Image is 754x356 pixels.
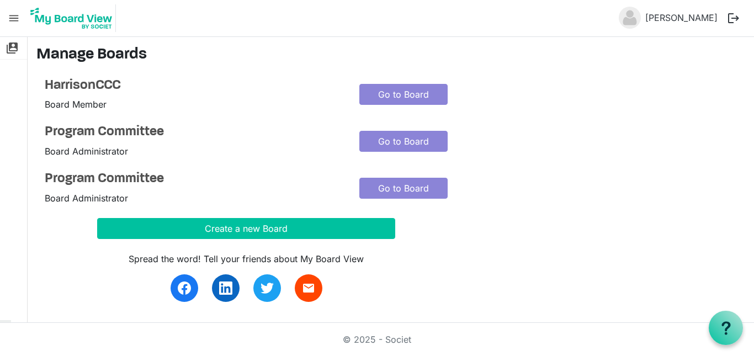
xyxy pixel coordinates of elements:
img: twitter.svg [261,281,274,295]
span: email [302,281,315,295]
img: facebook.svg [178,281,191,295]
img: linkedin.svg [219,281,232,295]
a: [PERSON_NAME] [641,7,722,29]
a: Program Committee [45,171,343,187]
a: Go to Board [359,178,448,199]
a: My Board View Logo [27,4,120,32]
span: menu [3,8,24,29]
a: HarrisonCCC [45,78,343,94]
img: My Board View Logo [27,4,116,32]
a: email [295,274,322,302]
a: Program Committee [45,124,343,140]
span: Board Member [45,99,107,110]
span: Board Administrator [45,193,128,204]
span: Board Administrator [45,146,128,157]
a: Go to Board [359,131,448,152]
h3: Manage Boards [36,46,745,65]
a: © 2025 - Societ [343,334,411,345]
a: Go to Board [359,84,448,105]
div: Spread the word! Tell your friends about My Board View [97,252,395,265]
img: no-profile-picture.svg [619,7,641,29]
button: logout [722,7,745,30]
button: Create a new Board [97,218,395,239]
span: switch_account [6,37,19,59]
